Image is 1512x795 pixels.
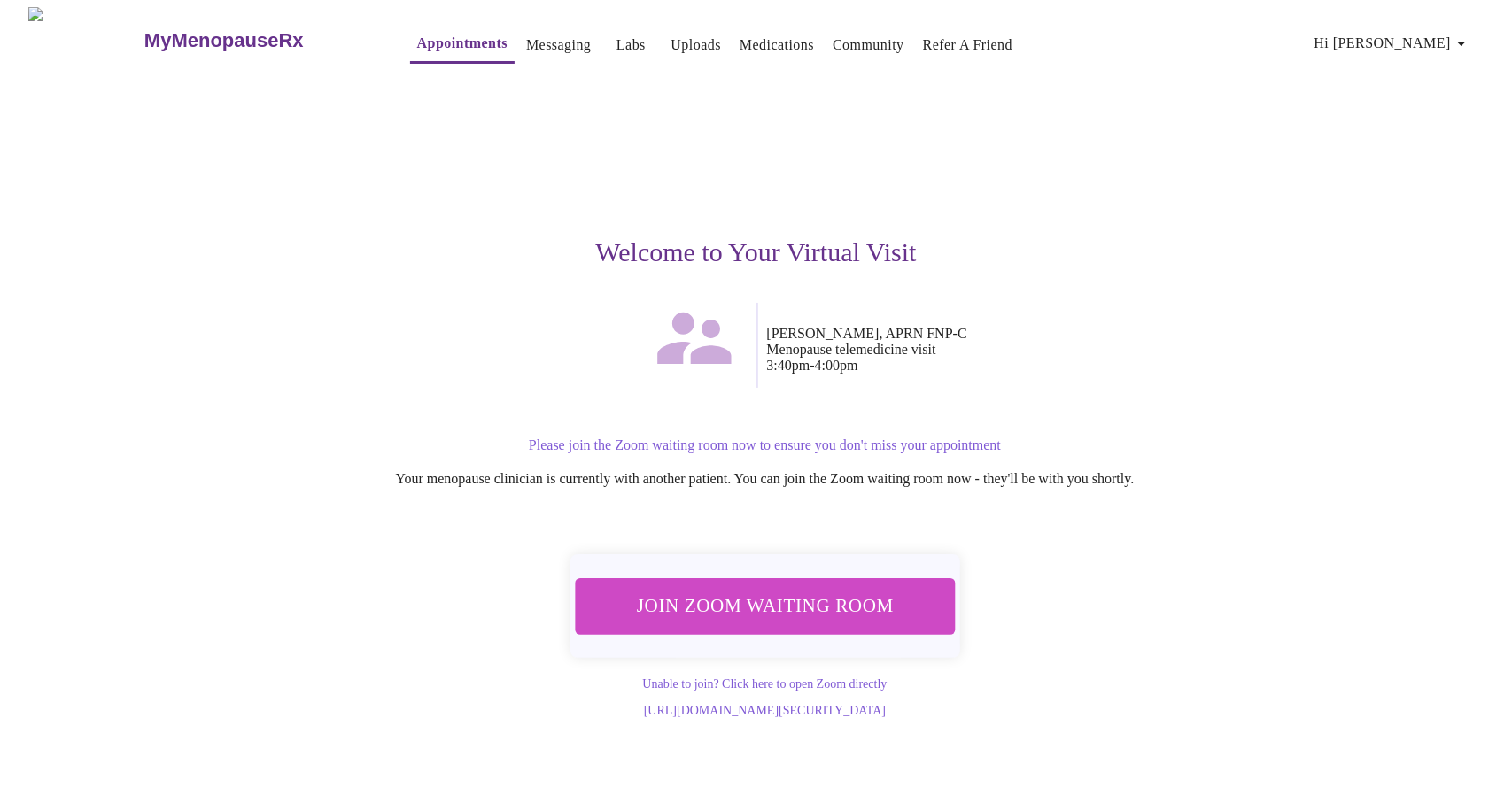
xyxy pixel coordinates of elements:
[916,27,1020,63] button: Refer a Friend
[602,27,659,63] button: Labs
[519,27,598,63] button: Messaging
[417,31,508,56] a: Appointments
[642,677,887,691] a: Unable to join? Click here to open Zoom directly
[28,7,142,73] img: MyMenopauseRx Logo
[229,437,1302,453] p: Please join the Zoom waiting room now to ensure you don't miss your appointment
[526,33,591,58] a: Messaging
[644,704,886,717] a: [URL][DOMAIN_NAME][SECURITY_DATA]
[142,10,374,72] a: MyMenopauseRx
[733,27,821,63] button: Medications
[410,26,515,64] button: Appointments
[671,33,721,58] a: Uploads
[593,590,937,623] span: Join Zoom Waiting Room
[144,29,304,52] h3: MyMenopauseRx
[923,33,1013,58] a: Refer a Friend
[767,326,1302,374] p: [PERSON_NAME], APRN FNP-C Menopause telemedicine visit 3:40pm - 4:00pm
[833,33,904,58] a: Community
[569,577,960,635] button: Join Zoom Waiting Room
[616,33,646,58] a: Labs
[663,27,728,63] button: Uploads
[1314,31,1472,56] span: Hi [PERSON_NAME]
[740,33,814,58] a: Medications
[211,237,1302,267] h3: Welcome to Your Virtual Visit
[826,27,911,63] button: Community
[229,471,1302,487] p: Your menopause clinician is currently with another patient. You can join the Zoom waiting room no...
[1307,26,1479,61] button: Hi [PERSON_NAME]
